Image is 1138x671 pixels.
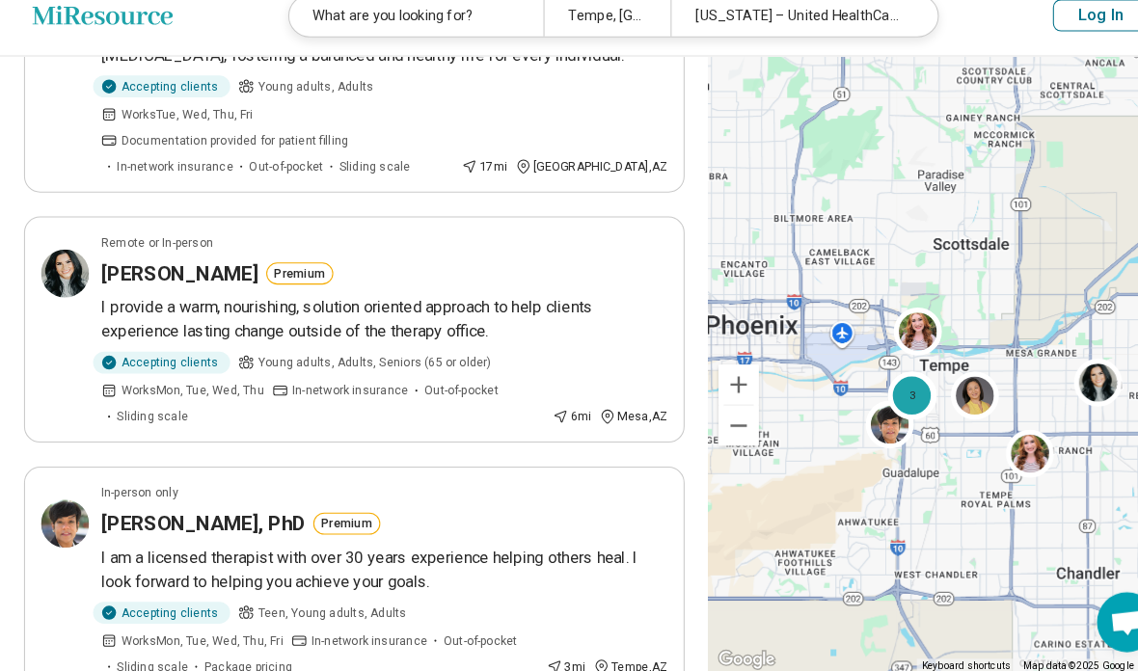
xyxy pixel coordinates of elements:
[97,515,294,542] h3: [PERSON_NAME], PhD
[692,415,731,453] button: Zoom out
[117,391,255,409] span: Works Mon, Tue, Wed, Thu
[257,277,321,298] button: Premium
[532,416,570,434] div: 6 mi
[279,19,524,59] div: What are you looking for?
[97,274,249,301] h3: [PERSON_NAME]
[240,175,312,193] span: Out-of-pocket
[427,632,499,650] span: Out-of-pocket
[1104,659,1132,670] a: Terms (opens in new tab)
[90,604,222,625] div: Accepting clients
[117,632,273,650] span: Works Mon, Tue, Wed, Thu, Fri
[646,19,891,59] div: [US_STATE] – United HealthCare Student Resources
[90,362,222,384] div: Accepting clients
[986,659,1093,670] span: Map data ©2025 Google
[113,175,225,193] span: In-network insurance
[249,364,474,382] span: Young adults, Adults, Seniors (65 or older)
[97,550,643,596] p: I am a licensed therapist with over 30 years experience helping others heal. I look forward to he...
[578,416,643,434] div: Mesa , AZ
[97,490,172,507] p: In-person only
[855,382,902,428] div: 3
[117,150,336,168] span: Documentation provided for patient filling
[409,391,480,409] span: Out-of-pocket
[1015,23,1107,54] button: Log In
[117,125,244,143] span: Works Tue, Wed, Thu, Fri
[300,632,412,650] span: In-network insurance
[97,249,205,266] p: Remote or In-person
[249,605,392,623] span: Teen, Young adults, Adults
[97,309,643,355] p: I provide a warm, nourishing, solution oriented approach to help clients experience lasting chang...
[113,416,181,434] span: Sliding scale
[445,175,489,193] div: 17 mi
[524,19,646,59] div: Tempe, [GEOGRAPHIC_DATA], [GEOGRAPHIC_DATA]
[282,391,393,409] span: In-network insurance
[327,175,395,193] span: Sliding scale
[497,175,643,193] div: [GEOGRAPHIC_DATA] , AZ
[90,96,222,118] div: Accepting clients
[1057,594,1115,652] div: Open chat
[692,375,731,414] button: Zoom in
[302,518,366,539] button: Premium
[249,98,360,116] span: Young adults, Adults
